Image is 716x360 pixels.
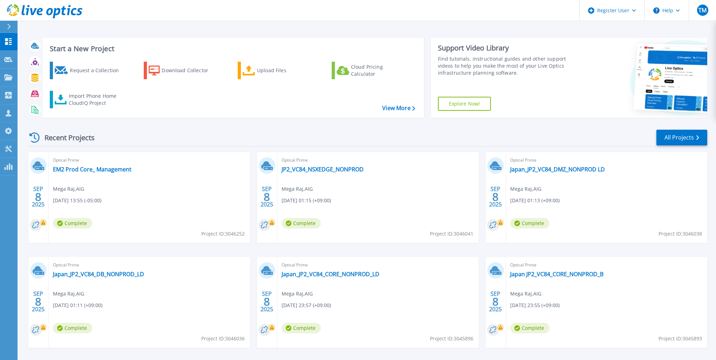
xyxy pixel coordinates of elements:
div: Upload Files [257,63,313,77]
a: Japan_JP2_VC84_CORE_NONPROD_LD [282,271,379,278]
span: Complete [510,323,549,333]
h3: Start a New Project [50,45,415,53]
div: Cloud Pricing Calculator [351,63,407,77]
div: SEP 2025 [32,289,45,314]
div: SEP 2025 [260,289,273,314]
a: JP2_VC84_NSXEDGE_NONPROD [282,166,364,173]
div: Recent Projects [27,129,104,146]
span: Optical Prime [510,261,703,269]
span: Mega Raj , AIG [282,290,313,298]
span: Project ID: 3046252 [201,230,245,238]
span: Optical Prime [282,156,474,164]
span: Optical Prime [282,261,474,269]
span: [DATE] 01:13 (+09:00) [510,197,560,204]
span: [DATE] 13:55 (-05:00) [53,197,101,204]
span: 8 [35,299,41,305]
a: View More [382,105,415,111]
div: Find tutorials, instructional guides and other support videos to help you make the most of your L... [438,55,579,76]
span: Optical Prime [510,156,703,164]
a: Upload Files [238,62,316,79]
a: Japan JP2_VC84_CORE_NONPROD_B [510,271,603,278]
span: Mega Raj , AIG [510,290,541,298]
span: Project ID: 3045893 [658,335,702,342]
span: Project ID: 3046041 [430,230,473,238]
span: 8 [264,194,270,200]
span: Complete [282,218,321,229]
span: Complete [510,218,549,229]
a: Japan_JP2_VC84_DMZ_NONPROD LD [510,166,605,173]
span: 8 [264,299,270,305]
div: Download Collector [162,63,218,77]
span: Complete [53,323,92,333]
a: EM2 Prod Core_ Management [53,166,131,173]
div: SEP 2025 [32,184,45,210]
span: Optical Prime [53,261,246,269]
span: TM [698,7,707,13]
div: SEP 2025 [489,184,502,210]
a: Download Collector [144,62,222,79]
span: Optical Prime [53,156,246,164]
span: Project ID: 3045896 [430,335,473,342]
div: SEP 2025 [489,289,502,314]
a: Explore Now! [438,97,491,111]
div: Import Phone Home CloudIQ Project [69,93,123,107]
span: Project ID: 3046038 [658,230,702,238]
span: Mega Raj , AIG [510,185,541,193]
a: All Projects [656,130,707,145]
a: Request a Collection [50,62,128,79]
span: [DATE] 01:11 (+09:00) [53,301,102,309]
span: 8 [492,299,499,305]
span: Complete [53,218,92,229]
a: Japan_JP2_VC84_DB_NONPROD_LD [53,271,144,278]
span: Mega Raj , AIG [53,185,84,193]
div: SEP 2025 [260,184,273,210]
span: [DATE] 01:15 (+09:00) [282,197,331,204]
span: 8 [492,194,499,200]
div: Request a Collection [70,63,126,77]
span: Mega Raj , AIG [53,290,84,298]
span: Mega Raj , AIG [282,185,313,193]
span: Project ID: 3046036 [201,335,245,342]
div: Support Video Library [438,43,579,53]
span: 8 [35,194,41,200]
span: [DATE] 23:57 (+09:00) [282,301,331,309]
a: Cloud Pricing Calculator [332,62,410,79]
span: [DATE] 23:55 (+09:00) [510,301,560,309]
span: Complete [282,323,321,333]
